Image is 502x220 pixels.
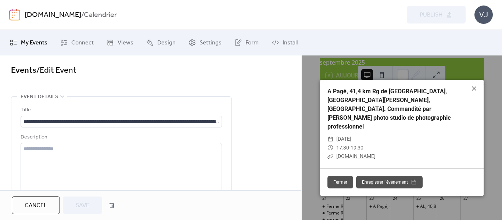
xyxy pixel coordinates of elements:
[101,33,139,53] a: Views
[327,176,353,188] button: Fermer
[327,88,451,130] a: A Pagé, 41,4 km Rg de [GEOGRAPHIC_DATA], [GEOGRAPHIC_DATA][PERSON_NAME], [GEOGRAPHIC_DATA]. Comma...
[245,39,259,47] span: Form
[327,144,333,152] div: ​
[141,33,181,53] a: Design
[55,33,99,53] a: Connect
[336,145,349,151] span: 17:30
[11,62,36,79] a: Events
[21,93,58,101] span: Event details
[81,8,84,22] b: /
[349,145,351,151] span: -
[84,8,117,22] b: Calendrier
[283,39,298,47] span: Install
[336,153,376,159] a: [DOMAIN_NAME]
[25,201,47,210] span: Cancel
[327,152,333,161] div: ​
[266,33,303,53] a: Install
[200,39,222,47] span: Settings
[12,196,60,214] button: Cancel
[9,9,20,21] img: logo
[21,133,220,142] div: Description
[157,39,176,47] span: Design
[336,135,351,144] span: [DATE]
[21,106,220,115] div: Title
[21,39,47,47] span: My Events
[356,176,423,188] button: Enregistrer l'événement
[327,135,333,144] div: ​
[25,8,81,22] a: [DOMAIN_NAME]
[71,39,94,47] span: Connect
[351,145,363,151] span: 19:30
[4,33,53,53] a: My Events
[229,33,264,53] a: Form
[183,33,227,53] a: Settings
[474,6,493,24] div: VJ
[118,39,133,47] span: Views
[36,62,76,79] span: / Edit Event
